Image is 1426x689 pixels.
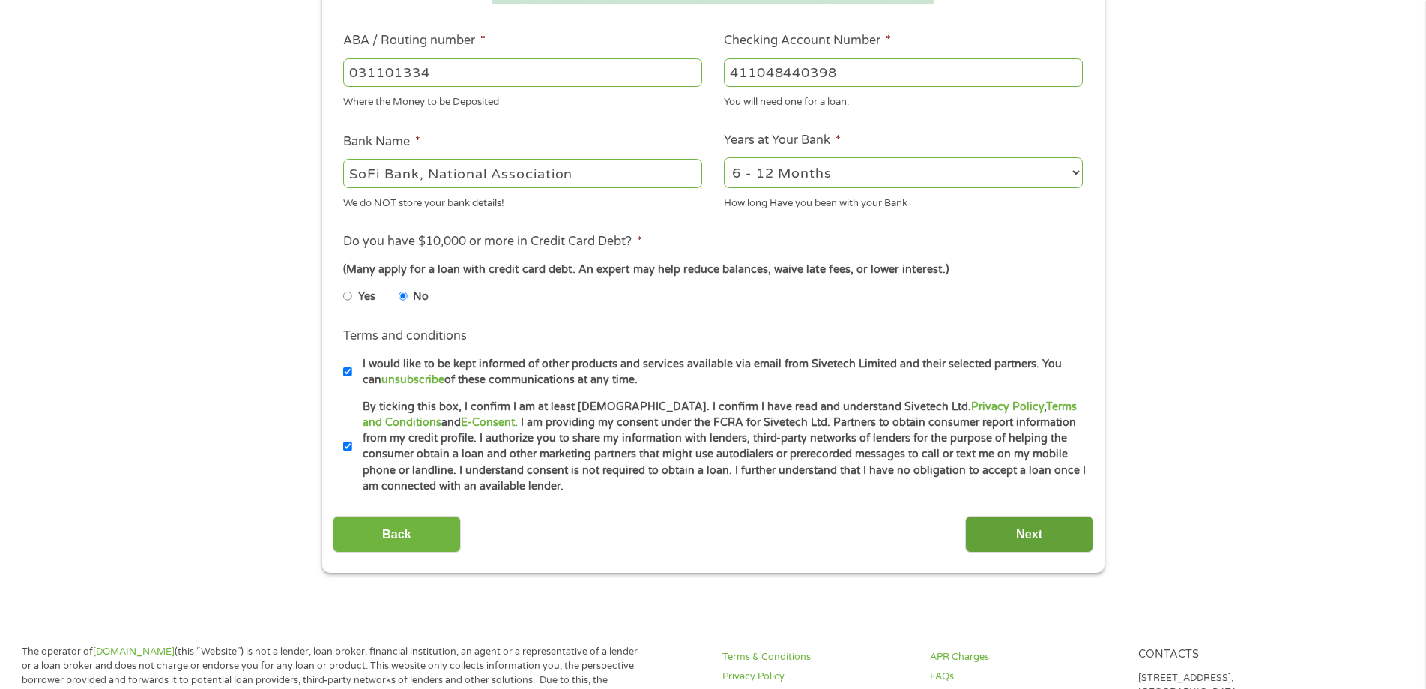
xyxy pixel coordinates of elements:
label: No [413,289,429,305]
label: Years at Your Bank [724,133,841,148]
label: Do you have $10,000 or more in Credit Card Debt? [343,234,642,250]
label: Checking Account Number [724,33,891,49]
a: FAQs [930,670,1120,684]
div: How long Have you been with your Bank [724,190,1083,211]
a: unsubscribe [381,373,444,386]
div: You will need one for a loan. [724,90,1083,110]
input: Next [965,516,1093,553]
a: Terms & Conditions [722,650,912,664]
a: Terms and Conditions [363,400,1077,429]
label: Bank Name [343,134,420,150]
label: By ticking this box, I confirm I am at least [DEMOGRAPHIC_DATA]. I confirm I have read and unders... [352,399,1087,495]
h4: Contacts [1138,648,1328,662]
a: E-Consent [461,416,515,429]
input: 345634636 [724,58,1083,87]
input: 263177916 [343,58,702,87]
label: I would like to be kept informed of other products and services available via email from Sivetech... [352,356,1087,388]
a: [DOMAIN_NAME] [93,646,175,658]
div: We do NOT store your bank details! [343,190,702,211]
a: APR Charges [930,650,1120,664]
a: Privacy Policy [722,670,912,684]
div: (Many apply for a loan with credit card debt. An expert may help reduce balances, waive late fees... [343,262,1082,278]
a: Privacy Policy [971,400,1044,413]
label: ABA / Routing number [343,33,486,49]
label: Yes [358,289,375,305]
div: Where the Money to be Deposited [343,90,702,110]
label: Terms and conditions [343,328,467,344]
input: Back [333,516,461,553]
